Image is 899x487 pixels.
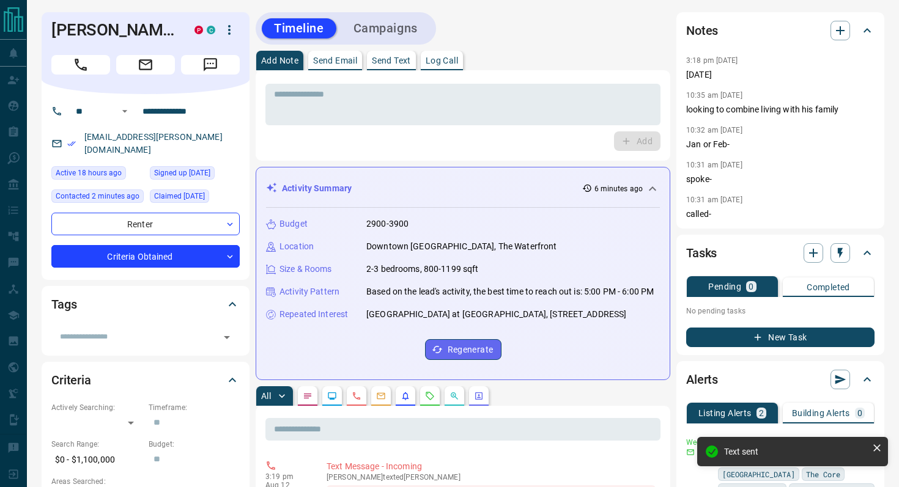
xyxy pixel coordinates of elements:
[686,448,695,456] svg: Email
[261,392,271,400] p: All
[313,56,357,65] p: Send Email
[686,208,875,221] p: called-
[759,409,764,417] p: 2
[449,391,459,401] svg: Opportunities
[149,439,240,450] p: Budget:
[708,282,741,291] p: Pending
[401,391,410,401] svg: Listing Alerts
[51,365,240,395] div: Criteria
[282,182,352,195] p: Activity Summary
[51,213,240,235] div: Renter
[116,55,175,75] span: Email
[303,391,313,401] svg: Notes
[51,55,110,75] span: Call
[686,91,742,100] p: 10:35 am [DATE]
[686,302,875,320] p: No pending tasks
[279,240,314,253] p: Location
[51,166,144,183] div: Mon Aug 11 2025
[51,402,142,413] p: Actively Searching:
[67,139,76,148] svg: Email Verified
[262,18,336,38] button: Timeline
[181,55,240,75] span: Message
[51,245,240,268] div: Criteria Obtained
[56,167,122,179] span: Active 18 hours ago
[686,243,717,263] h2: Tasks
[279,263,332,276] p: Size & Rooms
[207,26,215,34] div: condos.ca
[51,295,76,314] h2: Tags
[686,103,875,116] p: looking to combine living with his family
[84,132,223,155] a: [EMAIL_ADDRESS][PERSON_NAME][DOMAIN_NAME]
[749,282,753,291] p: 0
[686,328,875,347] button: New Task
[51,450,142,470] p: $0 - $1,100,000
[474,391,484,401] svg: Agent Actions
[426,56,458,65] p: Log Call
[686,370,718,389] h2: Alerts
[56,190,139,202] span: Contacted 2 minutes ago
[686,173,875,186] p: spoke-
[686,161,742,169] p: 10:31 am [DATE]
[686,21,718,40] h2: Notes
[327,460,656,473] p: Text Message - Incoming
[327,473,656,482] p: [PERSON_NAME] texted [PERSON_NAME]
[366,263,479,276] p: 2-3 bedrooms, 800-1199 sqft
[341,18,430,38] button: Campaigns
[372,56,411,65] p: Send Text
[51,189,144,207] div: Tue Aug 12 2025
[279,285,339,298] p: Activity Pattern
[594,183,643,194] p: 6 minutes ago
[686,365,875,394] div: Alerts
[117,104,132,119] button: Open
[279,218,308,230] p: Budget
[686,437,711,448] p: Weekly
[352,391,361,401] svg: Calls
[425,391,435,401] svg: Requests
[724,447,867,456] div: Text sent
[51,370,91,390] h2: Criteria
[154,167,210,179] span: Signed up [DATE]
[150,166,240,183] div: Fri Nov 11 2022
[686,126,742,134] p: 10:32 am [DATE]
[366,285,654,298] p: Based on the lead's activity, the best time to reach out is: 5:00 PM - 6:00 PM
[686,238,875,268] div: Tasks
[686,16,875,45] div: Notes
[376,391,386,401] svg: Emails
[261,56,298,65] p: Add Note
[857,409,862,417] p: 0
[327,391,337,401] svg: Lead Browsing Activity
[425,339,501,360] button: Regenerate
[51,290,240,319] div: Tags
[218,329,235,346] button: Open
[279,308,348,321] p: Repeated Interest
[51,20,176,40] h1: [PERSON_NAME]
[366,218,409,230] p: 2900-3900
[149,402,240,413] p: Timeframe:
[698,409,752,417] p: Listing Alerts
[194,26,203,34] div: property.ca
[150,189,240,207] div: Tue Oct 08 2024
[366,308,626,321] p: [GEOGRAPHIC_DATA] at [GEOGRAPHIC_DATA], [STREET_ADDRESS]
[686,68,875,81] p: [DATE]
[807,283,850,291] p: Completed
[265,472,308,481] p: 3:19 pm
[792,409,850,417] p: Building Alerts
[266,177,660,200] div: Activity Summary6 minutes ago
[686,138,875,151] p: Jan or Feb-
[366,240,557,253] p: Downtown [GEOGRAPHIC_DATA], The Waterfront
[154,190,205,202] span: Claimed [DATE]
[51,476,240,487] p: Areas Searched:
[686,56,738,65] p: 3:18 pm [DATE]
[686,196,742,204] p: 10:31 am [DATE]
[51,439,142,450] p: Search Range:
